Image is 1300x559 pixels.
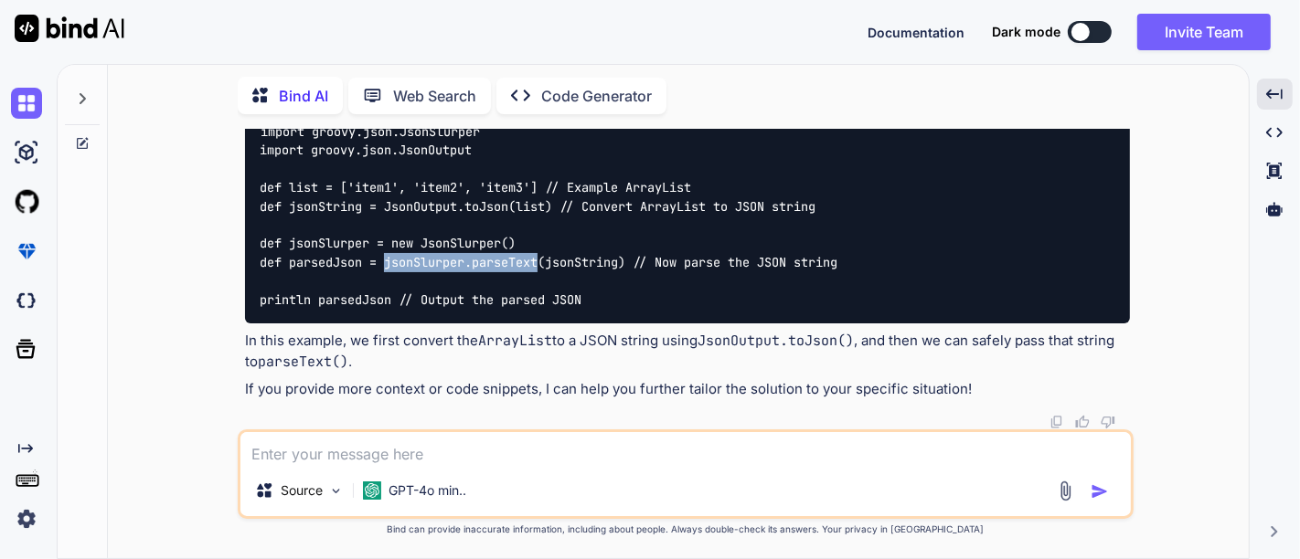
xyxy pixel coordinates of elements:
[281,481,323,500] p: Source
[11,503,42,534] img: settings
[1055,480,1076,501] img: attachment
[11,137,42,168] img: ai-studio
[238,522,1134,536] p: Bind can provide inaccurate information, including about people. Always double-check its answers....
[478,332,552,350] code: ArrayList
[868,23,964,42] button: Documentation
[1137,14,1271,50] button: Invite Team
[992,23,1060,41] span: Dark mode
[389,481,466,500] p: GPT-4o min..
[328,483,344,499] img: Pick Models
[698,332,854,350] code: JsonOutput.toJson()
[11,236,42,267] img: premium
[541,85,652,107] p: Code Generator
[1050,415,1064,429] img: copy
[393,85,476,107] p: Web Search
[245,331,1130,372] p: In this example, we first convert the to a JSON string using , and then we can safely pass that s...
[245,379,1130,400] p: If you provide more context or code snippets, I can help you further tailor the solution to your ...
[11,88,42,119] img: chat
[258,353,348,371] code: parseText()
[1101,415,1115,429] img: dislike
[1091,482,1109,501] img: icon
[11,285,42,316] img: darkCloudIdeIcon
[11,186,42,217] img: githubLight
[15,15,124,42] img: Bind AI
[279,85,328,107] p: Bind AI
[868,25,964,40] span: Documentation
[363,481,381,500] img: GPT-4o mini
[1075,415,1090,429] img: like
